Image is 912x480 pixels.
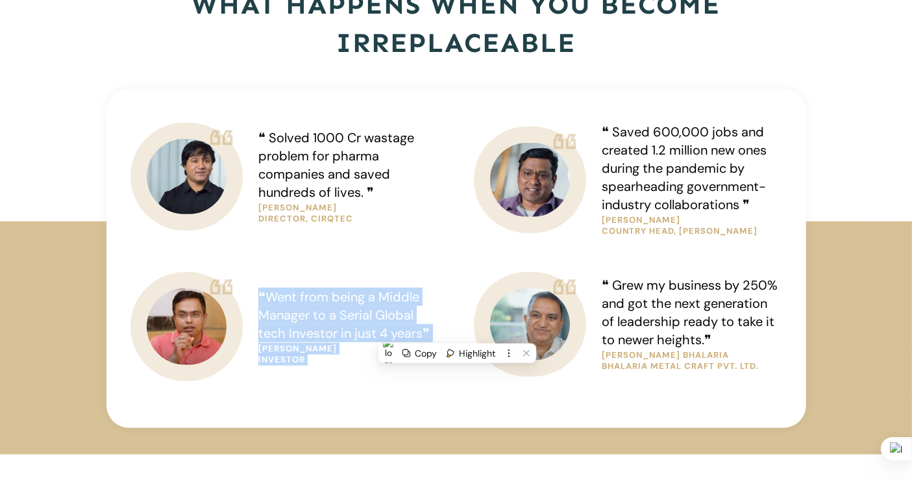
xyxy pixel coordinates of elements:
[258,288,430,342] span: Went from being a Middle Manager to a Serial Global tech Investor in just 4 years
[602,277,778,348] span: ❝ Grew my business by 250% and got the next generation of leadership ready to take it to newer he...
[147,139,232,214] img: nandakishore new
[602,226,782,237] p: country head, [PERSON_NAME]
[258,288,265,305] span: ❝
[602,361,782,372] p: Bhalaria Metal Craft Pvt. Ltd.
[602,123,767,213] span: ❝ Saved 600,000 jobs and created 1.2 million new ones during the pandemic by spearheading governm...
[258,344,439,355] p: [PERSON_NAME]
[483,143,615,217] img: Suresh Kumar
[258,129,414,201] span: ❝ Solved 1000 Cr wastage problem for pharma companies and saved hundreds of lives. ❞
[258,355,439,366] p: investor
[489,288,617,360] img: Janak Bhalaria
[602,350,782,361] p: [PERSON_NAME] bhalaria
[258,214,439,225] p: director, cirqtec
[258,203,439,214] p: [PERSON_NAME]
[423,325,430,342] span: ❞
[147,288,232,365] img: srikanth
[602,215,782,226] p: [PERSON_NAME]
